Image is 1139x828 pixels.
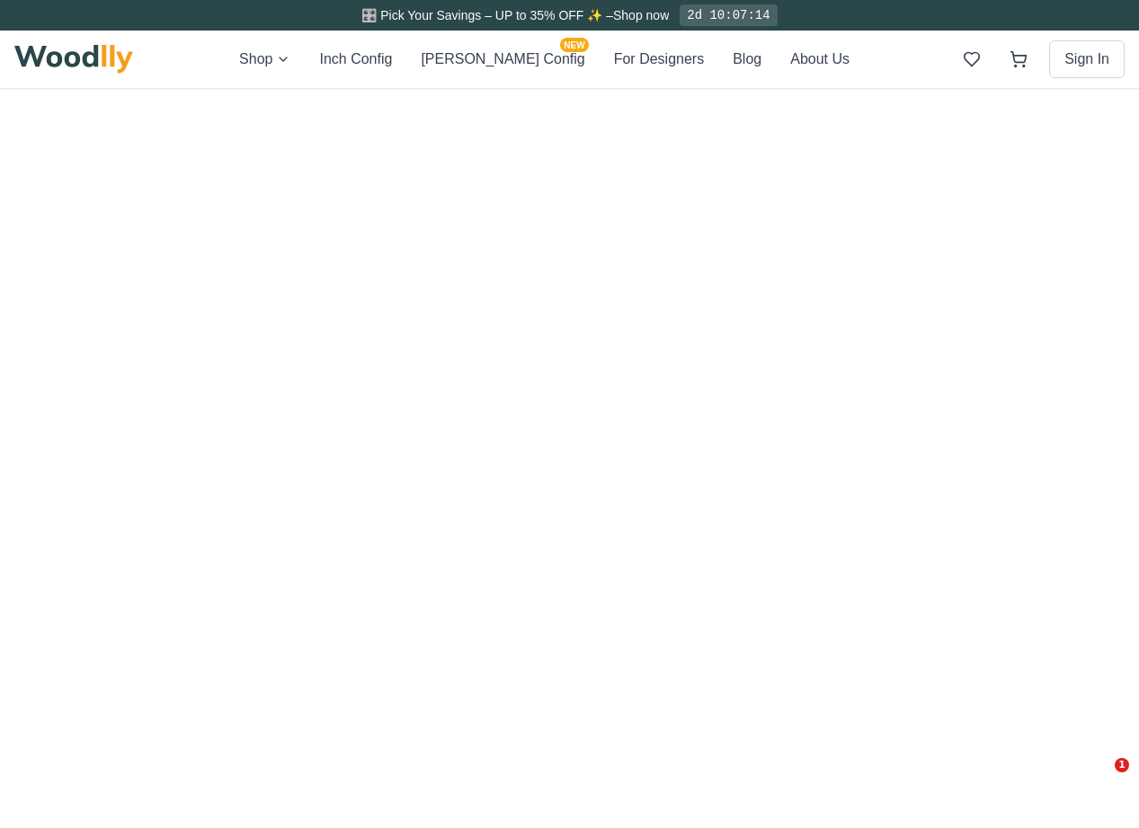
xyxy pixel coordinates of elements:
button: Inch Config [319,48,392,70]
span: 1 [1115,758,1129,772]
button: For Designers [614,48,704,70]
button: Shop [239,48,290,70]
span: NEW [560,38,588,52]
button: [PERSON_NAME] ConfigNEW [421,48,584,70]
button: Blog [733,48,761,70]
button: About Us [790,48,850,70]
img: Woodlly [14,45,133,74]
a: Shop now [613,8,669,22]
span: 🎛️ Pick Your Savings – UP to 35% OFF ✨ – [361,8,613,22]
button: Sign In [1049,40,1125,78]
div: 2d 10:07:14 [680,4,777,26]
iframe: Intercom live chat [1078,758,1121,801]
